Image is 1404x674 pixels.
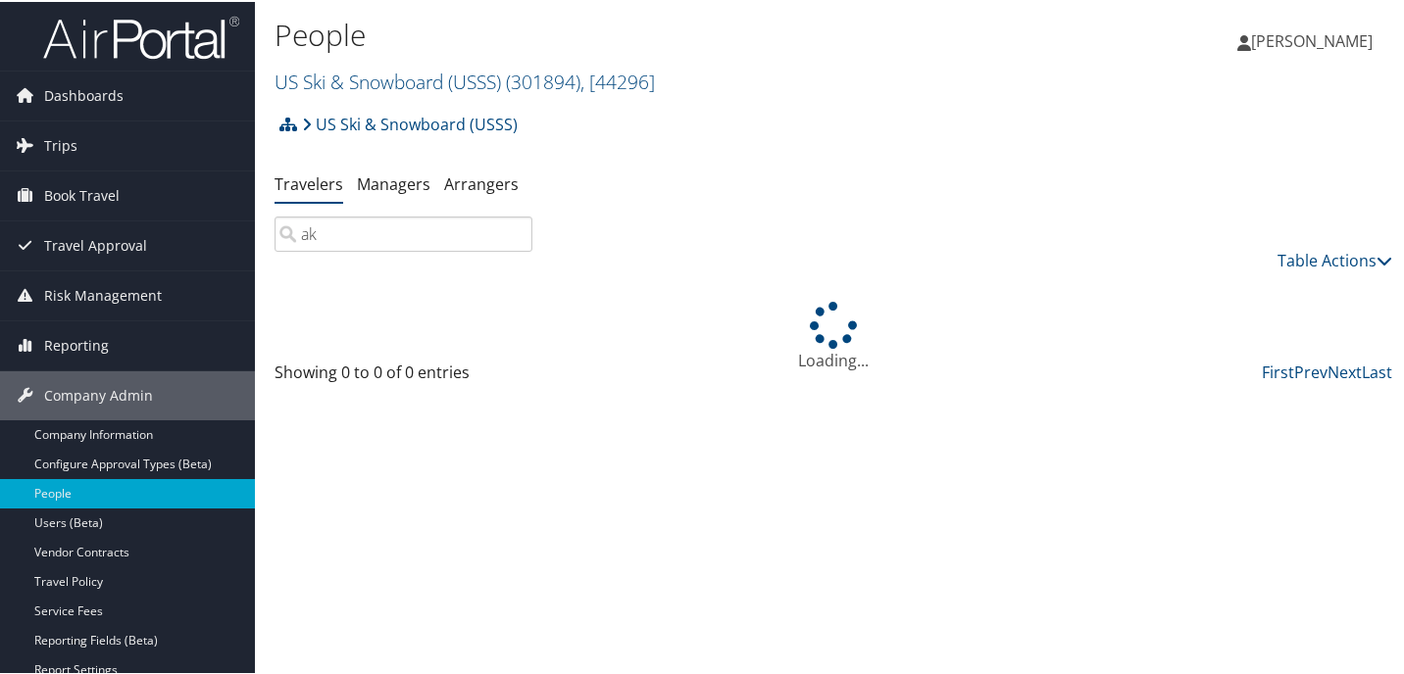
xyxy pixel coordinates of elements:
a: Last [1362,360,1392,381]
a: Next [1328,360,1362,381]
a: Prev [1294,360,1328,381]
div: Loading... [275,300,1392,370]
img: airportal-logo.png [43,13,239,59]
a: US Ski & Snowboard (USSS) [275,67,655,93]
a: US Ski & Snowboard (USSS) [302,103,518,142]
a: Table Actions [1278,248,1392,269]
span: Travel Approval [44,219,147,268]
span: Dashboards [44,70,124,119]
a: Managers [357,171,430,193]
a: Arrangers [444,171,519,193]
span: , [ 44296 ] [580,67,655,93]
span: Company Admin [44,369,153,418]
input: Search [275,215,532,250]
span: Trips [44,120,77,168]
span: Book Travel [44,169,120,218]
a: Travelers [275,171,343,193]
span: ( 301894 ) [506,67,580,93]
a: First [1262,360,1294,381]
span: Reporting [44,319,109,368]
div: Showing 0 to 0 of 0 entries [275,359,532,392]
h1: People [275,13,1020,54]
span: Risk Management [44,269,162,318]
span: [PERSON_NAME] [1251,28,1373,50]
a: [PERSON_NAME] [1237,10,1392,69]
